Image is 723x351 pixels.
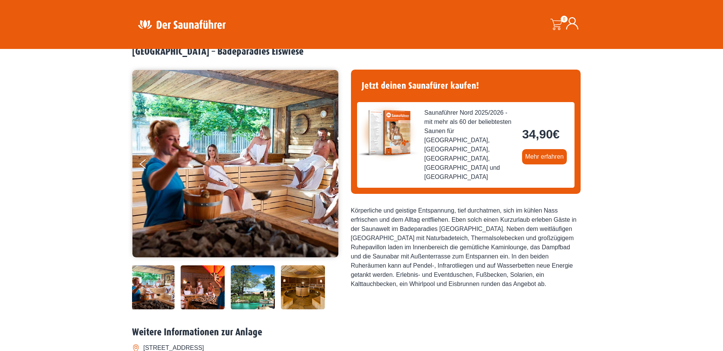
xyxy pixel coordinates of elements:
h2: Weitere Informationen zur Anlage [132,327,591,338]
span: 0 [561,16,568,23]
h4: Jetzt deinen Saunafürer kaufen! [357,76,574,96]
span: € [553,127,560,141]
bdi: 34,90 [522,127,560,141]
button: Previous [140,156,159,175]
h2: [GEOGRAPHIC_DATA] – Badeparadies Eiswiese [132,46,591,58]
span: Saunaführer Nord 2025/2026 - mit mehr als 60 der beliebtesten Saunen für [GEOGRAPHIC_DATA], [GEOG... [424,108,516,182]
button: Next [322,156,341,175]
img: der-saunafuehrer-2025-nord.jpg [357,102,418,163]
div: Körperliche und geistige Entspannung, tief durchatmen, sich im kühlen Nass erfrischen und dem All... [351,206,581,289]
a: Mehr erfahren [522,149,567,164]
